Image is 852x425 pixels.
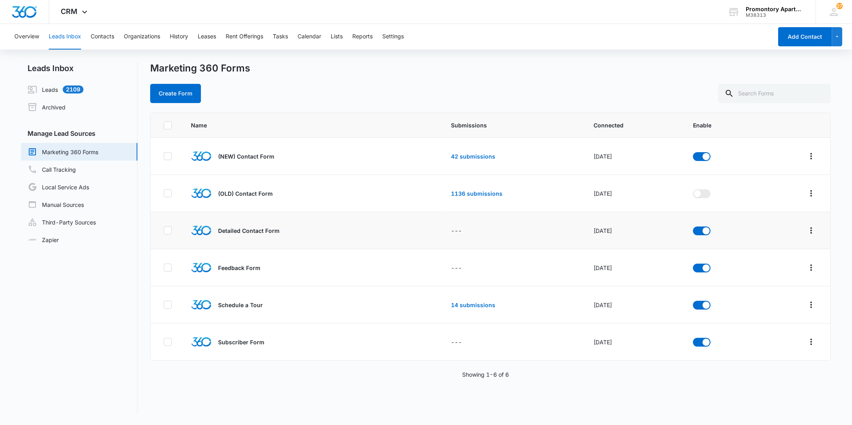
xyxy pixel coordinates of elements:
a: 1136 submissions [451,190,502,197]
span: CRM [61,7,78,16]
span: Name [191,121,389,129]
button: Overflow Menu [805,150,818,163]
p: Subscriber Form [218,338,264,346]
h3: Set up more lead sources [13,6,113,16]
button: History [170,24,188,50]
div: [DATE] [594,152,674,161]
button: Create Form [150,84,201,103]
button: Overflow Menu [805,224,818,237]
button: Overview [14,24,39,50]
button: Overflow Menu [805,261,818,274]
span: --- [451,227,462,234]
div: notifications count [836,3,843,9]
a: Archived [28,102,66,112]
button: Overflow Menu [805,298,818,311]
a: 14 submissions [451,302,495,308]
button: Lists [331,24,343,50]
a: Zapier [28,236,59,244]
div: [DATE] [594,189,674,198]
a: Local Service Ads [28,182,89,192]
button: Calendar [298,24,321,50]
a: Call Tracking [28,165,76,174]
button: Settings [382,24,404,50]
span: ⊘ [13,53,17,58]
p: You can now set up manual and third-party lead sources, right from the Leads Inbox. [13,20,113,47]
div: [DATE] [594,301,674,309]
a: Marketing 360 Forms [28,147,98,157]
h3: Manage Lead Sources [21,129,137,138]
p: (OLD) Contact Form [218,189,273,198]
h1: Marketing 360 Forms [150,62,250,74]
span: --- [451,264,462,271]
button: Add Contact [778,27,832,46]
div: [DATE] [594,264,674,272]
button: Overflow Menu [805,336,818,348]
span: 27 [836,3,843,9]
button: Leads Inbox [49,24,81,50]
button: Leases [198,24,216,50]
span: --- [451,339,462,346]
button: Rent Offerings [226,24,263,50]
button: Reports [352,24,373,50]
p: Feedback Form [218,264,260,272]
p: (NEW) Contact Form [218,152,274,161]
div: account name [746,6,804,12]
a: Leads2109 [28,85,83,94]
a: Manual Sources [28,200,84,209]
span: Submissions [451,121,575,129]
button: Tasks [273,24,288,50]
span: Enable [693,121,750,129]
div: account id [746,12,804,18]
button: Contacts [91,24,114,50]
a: Hide these tips [13,53,44,58]
div: [DATE] [594,226,674,235]
p: Detailed Contact Form [218,226,280,235]
a: Third-Party Sources [28,217,96,227]
input: Search Forms [718,84,831,103]
button: Organizations [124,24,160,50]
a: Learn More [72,49,113,61]
a: 42 submissions [451,153,495,160]
p: Schedule a Tour [218,301,263,309]
button: Overflow Menu [805,187,818,200]
h2: Leads Inbox [21,62,137,74]
p: Showing 1-6 of 6 [463,370,509,379]
div: [DATE] [594,338,674,346]
span: Connected [594,121,674,129]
